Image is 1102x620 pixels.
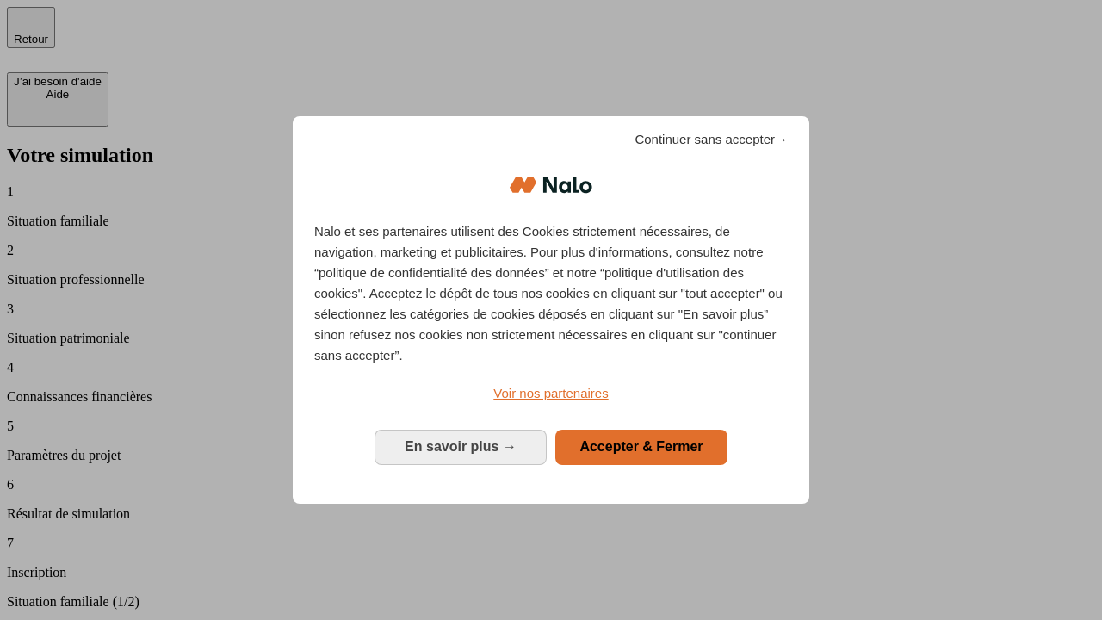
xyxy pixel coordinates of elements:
span: En savoir plus → [405,439,517,454]
img: Logo [510,159,592,211]
span: Continuer sans accepter→ [635,129,788,150]
a: Voir nos partenaires [314,383,788,404]
button: Accepter & Fermer: Accepter notre traitement des données et fermer [555,430,727,464]
div: Bienvenue chez Nalo Gestion du consentement [293,116,809,503]
span: Accepter & Fermer [579,439,703,454]
p: Nalo et ses partenaires utilisent des Cookies strictement nécessaires, de navigation, marketing e... [314,221,788,366]
span: Voir nos partenaires [493,386,608,400]
button: En savoir plus: Configurer vos consentements [375,430,547,464]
